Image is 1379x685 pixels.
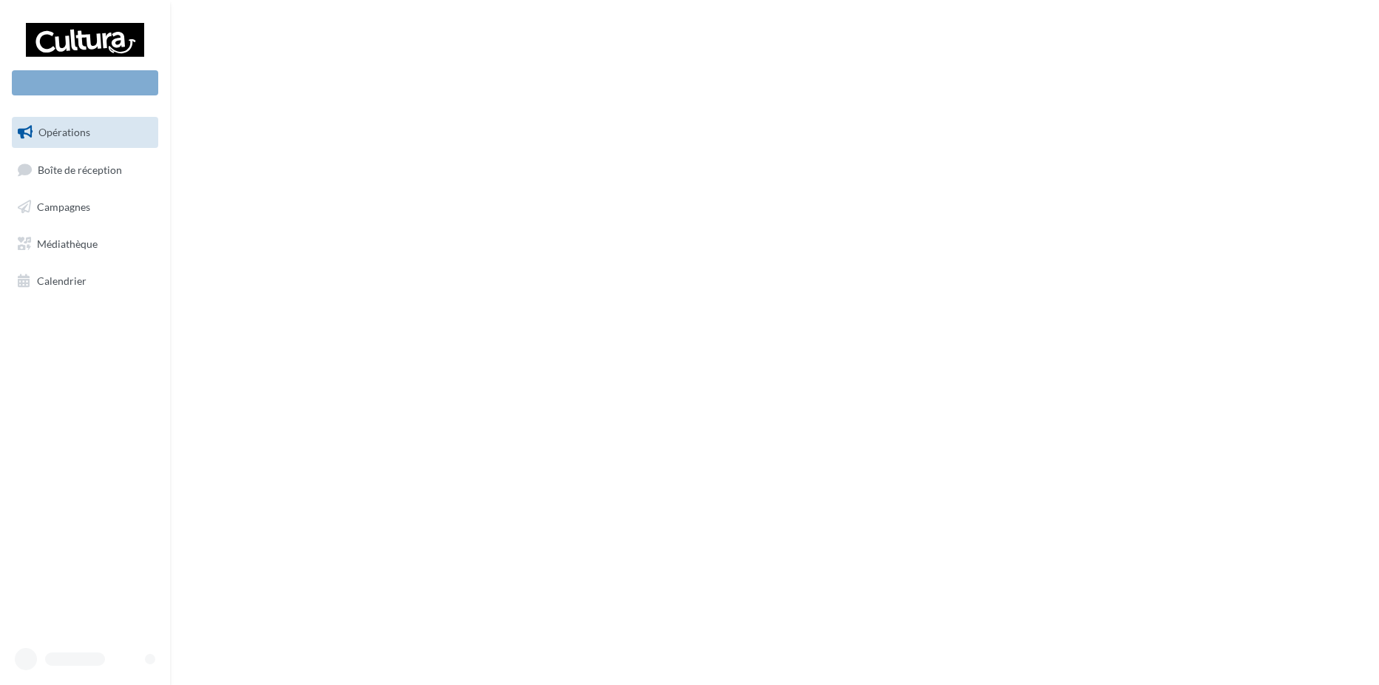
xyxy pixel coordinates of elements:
span: Campagnes [37,200,90,213]
span: Calendrier [37,274,87,286]
a: Calendrier [9,266,161,297]
span: Opérations [38,126,90,138]
a: Médiathèque [9,229,161,260]
div: Nouvelle campagne [12,70,158,95]
a: Campagnes [9,192,161,223]
a: Boîte de réception [9,154,161,186]
span: Boîte de réception [38,163,122,175]
span: Médiathèque [37,237,98,250]
a: Opérations [9,117,161,148]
